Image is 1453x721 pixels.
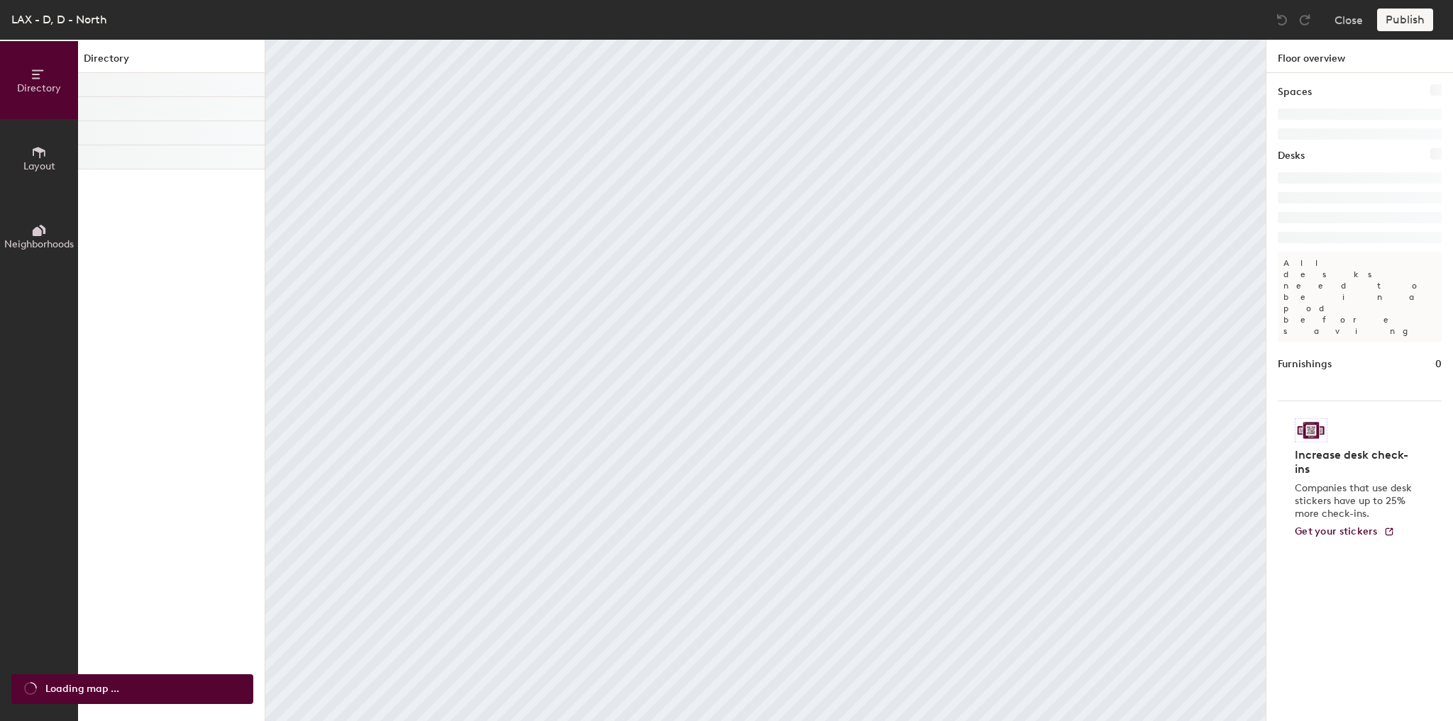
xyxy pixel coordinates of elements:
p: Companies that use desk stickers have up to 25% more check-ins. [1295,482,1416,520]
span: Layout [23,160,55,172]
h1: Spaces [1278,84,1312,100]
button: Close [1335,9,1363,31]
span: Neighborhoods [4,238,74,250]
img: Redo [1298,13,1312,27]
canvas: Map [265,40,1266,721]
h1: Floor overview [1266,40,1453,73]
div: LAX - D, D - North [11,11,107,28]
img: Undo [1275,13,1289,27]
a: Get your stickers [1295,526,1395,538]
img: Sticker logo [1295,418,1327,442]
h1: Directory [78,51,265,73]
h4: Increase desk check-ins [1295,448,1416,476]
span: Directory [17,82,61,94]
span: Loading map ... [45,681,119,697]
h1: 0 [1435,357,1442,372]
span: Get your stickers [1295,525,1378,537]
h1: Desks [1278,148,1305,164]
p: All desks need to be in a pod before saving [1278,252,1442,342]
h1: Furnishings [1278,357,1332,372]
